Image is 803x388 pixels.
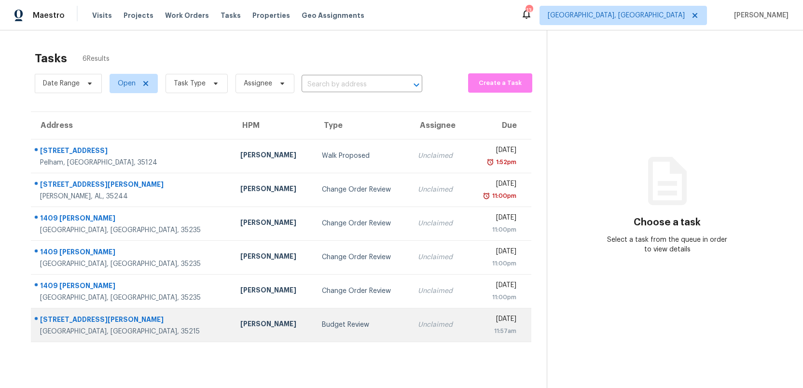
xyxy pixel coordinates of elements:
[40,192,225,201] div: [PERSON_NAME], AL, 35244
[410,78,423,92] button: Open
[118,79,136,88] span: Open
[40,146,225,158] div: [STREET_ADDRESS]
[418,286,459,296] div: Unclaimed
[322,252,402,262] div: Change Order Review
[33,11,65,20] span: Maestro
[244,79,272,88] span: Assignee
[165,11,209,20] span: Work Orders
[475,213,516,225] div: [DATE]
[475,179,516,191] div: [DATE]
[410,112,467,139] th: Assignee
[322,219,402,228] div: Change Order Review
[468,73,532,93] button: Create a Task
[40,247,225,259] div: 1409 [PERSON_NAME]
[240,285,306,297] div: [PERSON_NAME]
[92,11,112,20] span: Visits
[40,281,225,293] div: 1409 [PERSON_NAME]
[494,157,516,167] div: 1:52pm
[475,314,516,326] div: [DATE]
[302,11,364,20] span: Geo Assignments
[221,12,241,19] span: Tasks
[252,11,290,20] span: Properties
[322,151,402,161] div: Walk Proposed
[486,157,494,167] img: Overdue Alarm Icon
[233,112,314,139] th: HPM
[83,54,110,64] span: 6 Results
[475,145,516,157] div: [DATE]
[418,185,459,194] div: Unclaimed
[40,327,225,336] div: [GEOGRAPHIC_DATA], [GEOGRAPHIC_DATA], 35215
[475,247,516,259] div: [DATE]
[40,315,225,327] div: [STREET_ADDRESS][PERSON_NAME]
[418,219,459,228] div: Unclaimed
[40,259,225,269] div: [GEOGRAPHIC_DATA], [GEOGRAPHIC_DATA], 35235
[730,11,789,20] span: [PERSON_NAME]
[475,259,516,268] div: 11:00pm
[418,320,459,330] div: Unclaimed
[322,320,402,330] div: Budget Review
[314,112,410,139] th: Type
[490,191,516,201] div: 11:00pm
[35,54,67,63] h2: Tasks
[240,251,306,263] div: [PERSON_NAME]
[240,150,306,162] div: [PERSON_NAME]
[40,180,225,192] div: [STREET_ADDRESS][PERSON_NAME]
[302,77,395,92] input: Search by address
[475,225,516,235] div: 11:00pm
[240,184,306,196] div: [PERSON_NAME]
[240,319,306,331] div: [PERSON_NAME]
[40,158,225,167] div: Pelham, [GEOGRAPHIC_DATA], 35124
[322,185,402,194] div: Change Order Review
[473,78,527,89] span: Create a Task
[467,112,531,139] th: Due
[40,213,225,225] div: 1409 [PERSON_NAME]
[40,225,225,235] div: [GEOGRAPHIC_DATA], [GEOGRAPHIC_DATA], 35235
[475,280,516,292] div: [DATE]
[124,11,153,20] span: Projects
[483,191,490,201] img: Overdue Alarm Icon
[240,218,306,230] div: [PERSON_NAME]
[475,326,516,336] div: 11:57am
[31,112,233,139] th: Address
[43,79,80,88] span: Date Range
[418,252,459,262] div: Unclaimed
[548,11,685,20] span: [GEOGRAPHIC_DATA], [GEOGRAPHIC_DATA]
[634,218,701,227] h3: Choose a task
[475,292,516,302] div: 11:00pm
[607,235,727,254] div: Select a task from the queue in order to view details
[322,286,402,296] div: Change Order Review
[418,151,459,161] div: Unclaimed
[174,79,206,88] span: Task Type
[40,293,225,303] div: [GEOGRAPHIC_DATA], [GEOGRAPHIC_DATA], 35235
[526,6,532,15] div: 13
